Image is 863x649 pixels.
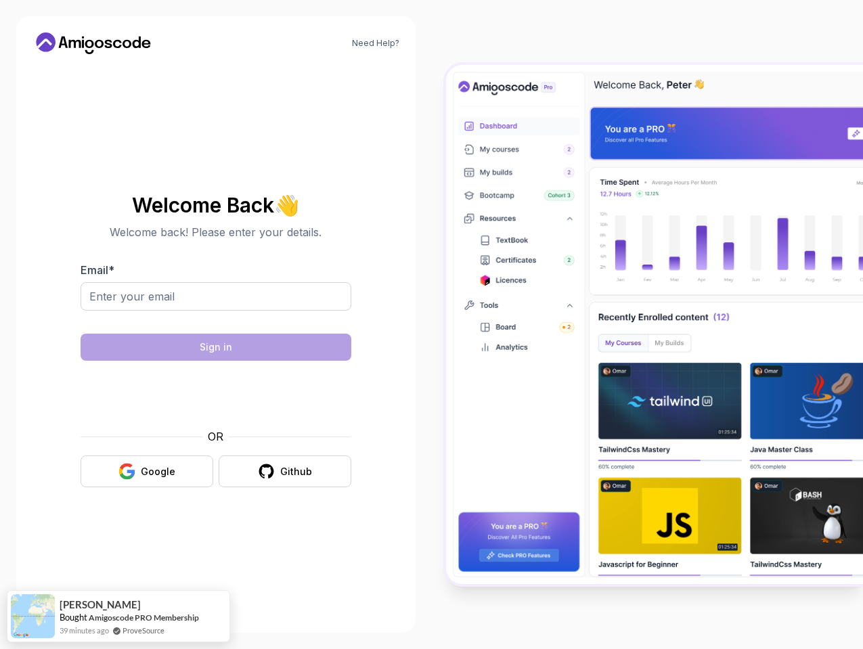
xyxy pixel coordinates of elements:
div: Sign in [200,340,232,354]
input: Enter your email [81,282,351,311]
img: Amigoscode Dashboard [446,65,863,584]
span: Bought [60,612,87,623]
p: Welcome back! Please enter your details. [81,224,351,240]
div: Github [280,465,312,478]
span: [PERSON_NAME] [60,599,141,610]
img: provesource social proof notification image [11,594,55,638]
a: Need Help? [352,38,399,49]
a: Amigoscode PRO Membership [89,612,199,623]
span: 39 minutes ago [60,625,109,636]
div: Google [141,465,175,478]
button: Google [81,455,213,487]
button: Github [219,455,351,487]
label: Email * [81,263,114,277]
span: 👋 [272,190,303,219]
a: Home link [32,32,154,54]
iframe: Widget containing checkbox for hCaptcha security challenge [114,369,318,420]
button: Sign in [81,334,351,361]
p: OR [208,428,223,445]
a: ProveSource [123,626,164,635]
h2: Welcome Back [81,194,351,216]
